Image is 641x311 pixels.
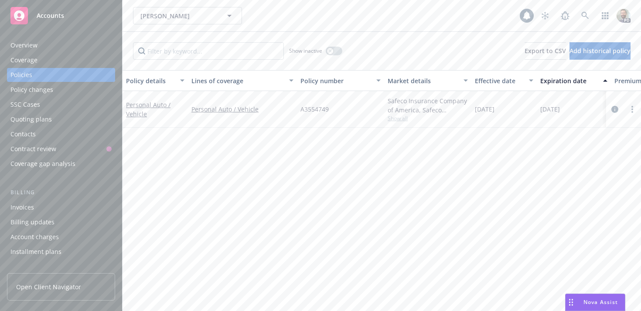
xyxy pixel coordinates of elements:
div: Billing [7,188,115,197]
a: Personal Auto / Vehicle [126,101,170,118]
div: Contacts [10,127,36,141]
span: Export to CSV [525,47,566,55]
a: Accounts [7,3,115,28]
a: Policies [7,68,115,82]
a: Coverage [7,53,115,67]
img: photo [617,9,631,23]
a: Installment plans [7,245,115,259]
div: Coverage gap analysis [10,157,75,171]
a: Contacts [7,127,115,141]
div: Market details [388,76,458,85]
span: A3554749 [300,105,329,114]
a: more [627,104,638,115]
button: Policy details [123,70,188,91]
div: Effective date [475,76,524,85]
span: Accounts [37,12,64,19]
div: Policy changes [10,83,53,97]
span: Add historical policy [569,47,631,55]
a: Switch app [597,7,614,24]
div: Invoices [10,200,34,214]
div: SSC Cases [10,98,40,112]
button: Lines of coverage [188,70,297,91]
div: Policies [10,68,32,82]
div: Billing updates [10,215,55,229]
a: circleInformation [610,104,620,115]
a: Personal Auto / Vehicle [191,105,293,114]
input: Filter by keyword... [133,42,284,60]
div: Installment plans [10,245,61,259]
a: Overview [7,38,115,52]
a: Policy changes [7,83,115,97]
span: Nova Assist [583,298,618,306]
a: Invoices [7,200,115,214]
span: Show all [388,115,468,122]
button: Policy number [297,70,384,91]
a: Report a Bug [556,7,574,24]
span: [DATE] [475,105,494,114]
div: Coverage [10,53,38,67]
div: Lines of coverage [191,76,284,85]
div: Quoting plans [10,112,52,126]
a: Coverage gap analysis [7,157,115,171]
button: Nova Assist [565,294,625,311]
span: [DATE] [540,105,560,114]
div: Account charges [10,230,59,244]
div: Policy details [126,76,175,85]
a: Contract review [7,142,115,156]
div: Expiration date [540,76,598,85]
a: Billing updates [7,215,115,229]
span: Open Client Navigator [16,282,81,291]
button: Export to CSV [525,42,566,60]
a: Stop snowing [536,7,554,24]
span: [PERSON_NAME] [140,11,216,20]
div: Drag to move [566,294,576,311]
button: Expiration date [537,70,611,91]
div: Overview [10,38,38,52]
span: Show inactive [289,47,322,54]
div: Policy number [300,76,371,85]
button: [PERSON_NAME] [133,7,242,24]
a: Search [576,7,594,24]
div: Contract review [10,142,56,156]
button: Add historical policy [569,42,631,60]
button: Effective date [471,70,537,91]
button: Market details [384,70,471,91]
a: Account charges [7,230,115,244]
div: Safeco Insurance Company of America, Safeco Insurance [388,96,468,115]
a: SSC Cases [7,98,115,112]
a: Quoting plans [7,112,115,126]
